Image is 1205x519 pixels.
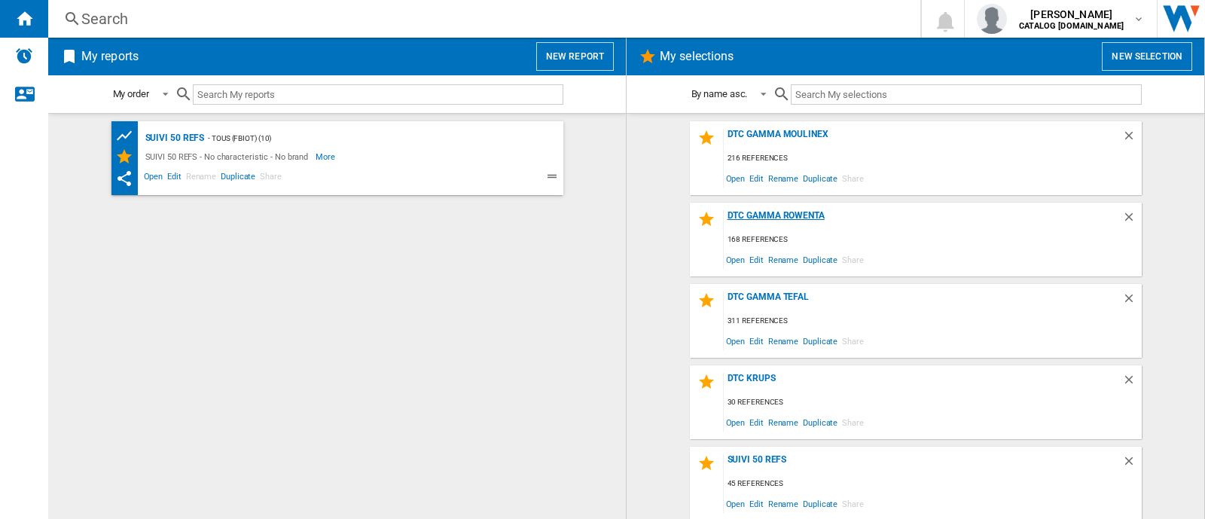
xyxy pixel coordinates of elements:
h2: My selections [657,42,737,71]
span: Open [724,168,748,188]
span: Edit [165,169,184,188]
span: Open [724,493,748,514]
div: By name asc. [691,88,748,99]
span: Edit [747,168,766,188]
span: Rename [766,493,801,514]
div: 216 references [724,149,1142,168]
div: Delete [1122,454,1142,475]
h2: My reports [78,42,142,71]
div: SUIVI 50 REFS [724,454,1122,475]
span: Edit [747,412,766,432]
span: More [316,148,337,166]
div: My order [113,88,149,99]
span: Edit [747,493,766,514]
input: Search My reports [193,84,563,105]
span: Duplicate [218,169,258,188]
div: DTC KRUPS [724,373,1122,393]
div: Search [81,8,881,29]
span: Duplicate [801,249,840,270]
span: Duplicate [801,412,840,432]
span: Share [840,249,866,270]
span: Duplicate [801,168,840,188]
div: SUIVI 50 REFS [142,129,205,148]
div: DTC GAMMA MOULINEX [724,129,1122,149]
span: [PERSON_NAME] [1019,7,1124,22]
span: Open [724,331,748,351]
div: Delete [1122,210,1142,230]
div: DTC GAMMA TEFAL [724,292,1122,312]
div: My Selections [115,148,142,166]
span: Rename [766,412,801,432]
span: Rename [766,168,801,188]
span: Rename [766,331,801,351]
span: Share [840,412,866,432]
span: Rename [184,169,218,188]
div: SUIVI 50 REFS - No characteristic - No brand [142,148,316,166]
span: Duplicate [801,493,840,514]
span: Share [258,169,284,188]
span: Share [840,331,866,351]
input: Search My selections [791,84,1141,105]
span: Edit [747,331,766,351]
img: profile.jpg [977,4,1007,34]
span: Share [840,493,866,514]
div: 30 references [724,393,1142,412]
span: Edit [747,249,766,270]
div: Product prices grid [115,127,142,145]
b: CATALOG [DOMAIN_NAME] [1019,21,1124,31]
div: 45 references [724,475,1142,493]
span: Open [142,169,166,188]
span: Open [724,412,748,432]
div: DTC Gamma Rowenta [724,210,1122,230]
span: Duplicate [801,331,840,351]
div: Delete [1122,373,1142,393]
span: Open [724,249,748,270]
button: New report [536,42,614,71]
div: 311 references [724,312,1142,331]
span: Share [840,168,866,188]
div: 168 references [724,230,1142,249]
div: Delete [1122,129,1142,149]
img: alerts-logo.svg [15,47,33,65]
ng-md-icon: This report has been shared with you [115,169,133,188]
div: Delete [1122,292,1142,312]
span: Rename [766,249,801,270]
button: New selection [1102,42,1192,71]
div: - TOUS (fbiot) (10) [204,129,532,148]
